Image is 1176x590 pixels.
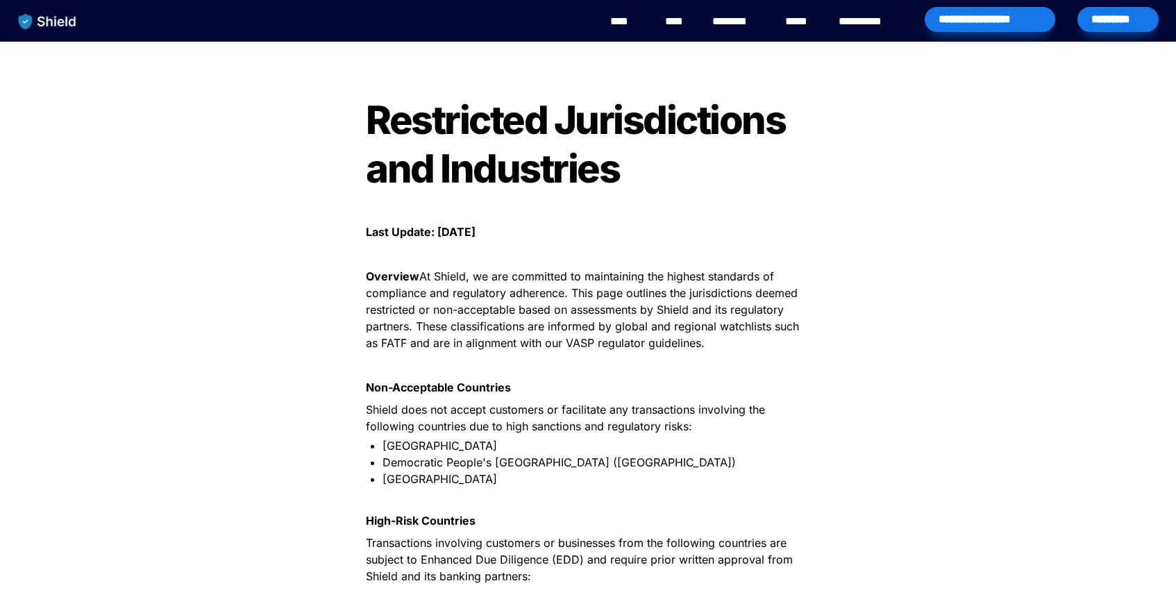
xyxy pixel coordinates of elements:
strong: Overview [366,269,419,283]
strong: Last Update: [DATE] [366,225,476,239]
span: Transactions involving customers or businesses from the following countries are subject to Enhanc... [366,536,796,583]
span: At Shield, we are committed to maintaining the highest standards of compliance and regulatory adh... [366,269,803,350]
strong: High-Risk Countries [366,514,476,528]
strong: Non-Acceptable Countries [366,380,511,394]
span: [GEOGRAPHIC_DATA] [383,472,497,486]
img: website logo [12,7,83,36]
span: Shield does not accept customers or facilitate any transactions involving the following countries... [366,403,768,433]
span: Restricted Jurisdictions and Industries [366,96,792,192]
span: [GEOGRAPHIC_DATA] [383,439,497,453]
span: Democratic People's [GEOGRAPHIC_DATA] ([GEOGRAPHIC_DATA]) [383,455,736,469]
